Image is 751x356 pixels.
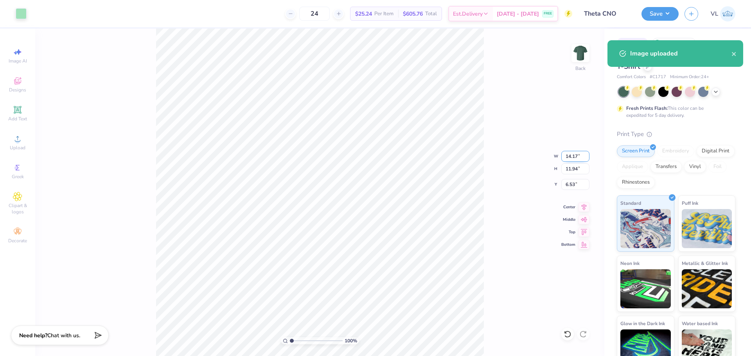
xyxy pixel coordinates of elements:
[561,229,575,235] span: Top
[10,145,25,151] span: Upload
[9,58,27,64] span: Image AI
[9,87,26,93] span: Designs
[544,11,552,16] span: FREE
[575,65,586,72] div: Back
[708,161,727,173] div: Foil
[650,161,682,173] div: Transfers
[697,145,735,157] div: Digital Print
[497,10,539,18] span: [DATE] - [DATE]
[620,319,665,327] span: Glow in the Dark Ink
[403,10,423,18] span: $605.76
[617,130,735,139] div: Print Type
[617,74,646,81] span: Comfort Colors
[620,209,671,248] img: Standard
[561,217,575,222] span: Middle
[374,10,393,18] span: Per Item
[626,105,668,111] strong: Fresh Prints Flash:
[8,116,27,122] span: Add Text
[657,145,694,157] div: Embroidery
[626,105,722,119] div: This color can be expedited for 5 day delivery.
[578,6,636,21] input: Untitled Design
[670,74,709,81] span: Minimum Order: 24 +
[561,242,575,247] span: Bottom
[682,209,732,248] img: Puff Ink
[684,161,706,173] div: Vinyl
[453,10,483,18] span: Est. Delivery
[620,269,671,308] img: Neon Ink
[47,332,80,339] span: Chat with us.
[650,74,666,81] span: # C1717
[19,332,47,339] strong: Need help?
[682,269,732,308] img: Metallic & Glitter Ink
[620,259,640,267] span: Neon Ink
[617,145,655,157] div: Screen Print
[561,204,575,210] span: Center
[682,199,698,207] span: Puff Ink
[573,45,588,61] img: Back
[620,199,641,207] span: Standard
[299,7,330,21] input: – –
[345,337,357,344] span: 100 %
[425,10,437,18] span: Total
[4,202,31,215] span: Clipart & logos
[630,49,731,58] div: Image uploaded
[617,177,655,188] div: Rhinestones
[12,174,24,180] span: Greek
[682,259,728,267] span: Metallic & Glitter Ink
[682,319,718,327] span: Water based Ink
[731,49,737,58] button: close
[355,10,372,18] span: $25.24
[617,161,648,173] div: Applique
[8,238,27,244] span: Decorate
